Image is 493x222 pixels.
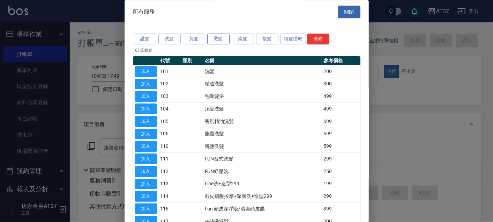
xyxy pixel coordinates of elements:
button: 加入 [135,79,157,89]
td: 洗髮 [203,65,322,78]
button: 加入 [135,154,157,165]
td: 114 [159,190,181,203]
button: 護髮 [134,34,156,45]
th: 名稱 [203,56,322,65]
td: 毛囊髮浴 [203,90,322,103]
td: 102 [159,78,181,91]
button: 關閉 [338,6,360,19]
td: 300 [322,78,360,91]
td: FUN台式洗髮 [203,153,322,165]
td: 499 [322,90,360,103]
button: 接髮 [256,34,278,45]
button: 加入 [135,166,157,177]
button: 加入 [135,66,157,77]
th: 類別 [181,56,203,65]
td: 299 [322,190,360,203]
button: 加入 [135,204,157,215]
td: 旗艦洗髮 [203,128,322,141]
button: 加入 [135,129,157,139]
th: 代號 [159,56,181,65]
button: 加入 [135,116,157,127]
td: 頂級洗髮 [203,103,322,115]
button: 燙髮 [207,34,230,45]
td: 499 [322,103,360,115]
td: 106 [159,128,181,141]
p: 161 筆服務 [133,47,360,53]
button: 染髮 [232,34,254,45]
td: 蝦皮指壓按摩+深層洗+造型299 [203,190,322,203]
td: Line洗+造型299 [203,178,322,191]
td: 699 [322,128,360,141]
td: Fun 頭皮深呼吸/清爽頭皮膜 [203,203,322,215]
td: 250 [322,165,360,178]
td: 110 [159,140,181,153]
td: 105 [159,115,181,128]
td: 精油洗髮 [203,78,322,91]
td: 101 [159,65,181,78]
td: FUN紓壓洗 [203,165,322,178]
button: 加入 [135,91,157,102]
button: 剪髮 [183,34,205,45]
th: 參考價格 [322,56,360,65]
button: 加入 [135,191,157,202]
td: 112 [159,165,181,178]
td: 299 [322,153,360,165]
button: 加入 [135,179,157,189]
button: 頭皮理療 [281,34,306,45]
td: 104 [159,103,181,115]
td: 199 [322,178,360,191]
td: 399 [322,203,360,215]
td: 699 [322,115,360,128]
td: 599 [322,140,360,153]
td: 200 [322,65,360,78]
span: 所有服務 [133,8,155,15]
td: 111 [159,153,181,165]
button: 清除 [307,34,329,45]
td: 海鹽洗髮 [203,140,322,153]
button: 洗髮 [158,34,181,45]
td: 香氛精油洗髮 [203,115,322,128]
button: 加入 [135,141,157,152]
button: 加入 [135,104,157,115]
td: 113 [159,178,181,191]
td: 103 [159,90,181,103]
td: 116 [159,203,181,215]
